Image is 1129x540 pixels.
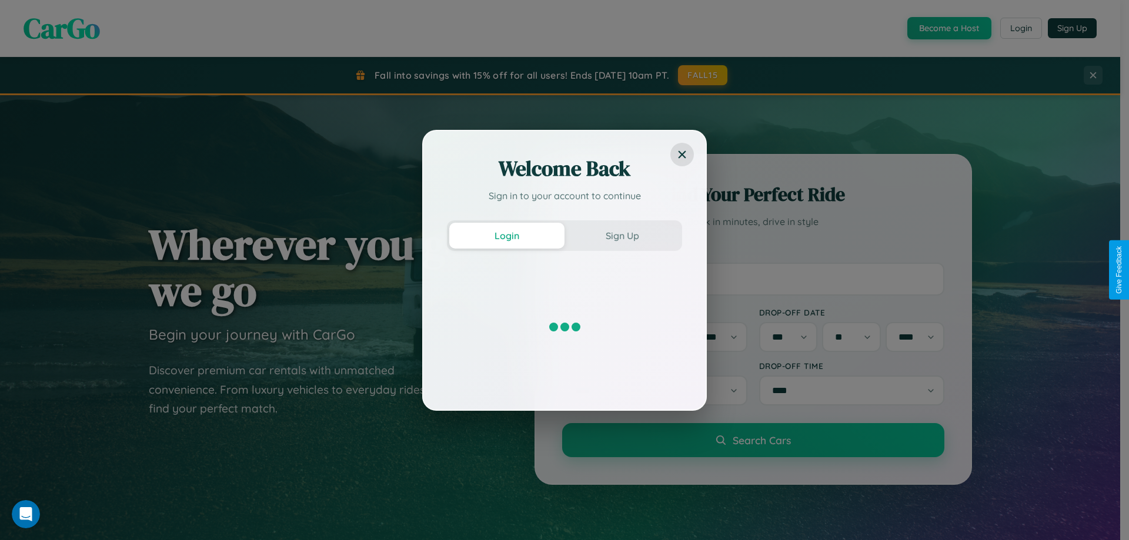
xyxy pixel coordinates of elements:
div: Give Feedback [1115,246,1123,294]
button: Login [449,223,564,249]
p: Sign in to your account to continue [447,189,682,203]
button: Sign Up [564,223,680,249]
h2: Welcome Back [447,155,682,183]
iframe: Intercom live chat [12,500,40,528]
